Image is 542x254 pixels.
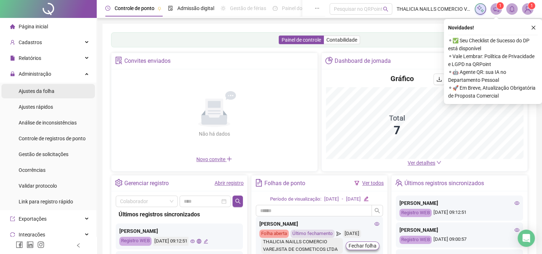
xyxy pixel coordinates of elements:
[19,71,51,77] span: Administração
[499,3,502,8] span: 1
[19,216,47,222] span: Exportações
[436,76,442,82] span: download
[399,236,432,244] div: Registro WEB
[531,25,536,30] span: close
[115,5,154,11] span: Controle de ponto
[203,239,208,244] span: edit
[10,24,15,29] span: home
[119,227,239,235] div: [PERSON_NAME]
[124,55,171,67] div: Convites enviados
[197,239,201,244] span: global
[354,180,359,185] span: filter
[497,2,504,9] sup: 1
[291,230,335,238] div: Último fechamento
[230,5,266,11] span: Gestão de férias
[124,177,169,189] div: Gerenciar registro
[404,177,484,189] div: Últimos registros sincronizados
[270,196,321,203] div: Período de visualização:
[436,160,441,165] span: down
[119,210,240,219] div: Últimos registros sincronizados
[273,6,278,11] span: dashboard
[324,196,339,203] div: [DATE]
[326,37,357,43] span: Contabilidade
[10,232,15,237] span: sync
[522,4,533,14] img: 87548
[76,243,81,248] span: left
[261,238,343,254] div: THALICIA NAILLS COMERCIO VAREJISTA DE COSMETICOS LTDA
[349,242,376,250] span: Fechar folha
[518,230,535,247] div: Open Intercom Messenger
[259,230,289,238] div: Folha aberta
[408,160,435,166] span: Ver detalhes
[399,199,519,207] div: [PERSON_NAME]
[514,201,519,206] span: eye
[27,241,34,248] span: linkedin
[16,241,23,248] span: facebook
[282,5,310,11] span: Painel do DP
[336,230,341,238] span: send
[282,37,321,43] span: Painel de controle
[115,179,123,187] span: setting
[153,237,188,246] div: [DATE] 09:12:51
[374,208,380,213] span: search
[346,241,379,250] button: Fechar folha
[399,209,432,217] div: Registro WEB
[343,230,361,238] div: [DATE]
[105,6,110,11] span: clock-circle
[325,57,333,64] span: pie-chart
[397,5,470,13] span: THALICIA NAILLS COMERCIO VAREJISTA DE COSMETICOS LTDA
[196,156,232,162] span: Novo convite
[255,179,263,187] span: file-text
[493,6,499,12] span: notification
[374,221,379,226] span: eye
[335,55,391,67] div: Dashboard de jornada
[383,6,388,12] span: search
[342,196,343,203] div: -
[509,6,515,12] span: bell
[395,179,403,187] span: team
[364,196,368,201] span: edit
[448,84,538,100] span: ⚬ 🚀 Em Breve, Atualização Obrigatória de Proposta Comercial
[181,130,247,138] div: Não há dados
[19,136,86,141] span: Controle de registros de ponto
[399,226,519,234] div: [PERSON_NAME]
[19,39,42,45] span: Cadastros
[168,6,173,11] span: file-done
[514,227,519,232] span: eye
[390,74,414,84] h4: Gráfico
[221,6,226,11] span: sun
[19,232,45,237] span: Integrações
[19,183,57,189] span: Validar protocolo
[448,52,538,68] span: ⚬ Vale Lembrar: Política de Privacidade e LGPD na QRPoint
[115,57,123,64] span: solution
[315,6,320,11] span: ellipsis
[476,5,484,13] img: sparkle-icon.fc2bf0ac1784a2077858766a79e2daf3.svg
[19,199,73,204] span: Link para registro rápido
[10,56,15,61] span: file
[448,24,474,32] span: Novidades !
[10,216,15,221] span: export
[215,180,244,186] a: Abrir registro
[19,104,53,110] span: Ajustes rápidos
[528,2,535,9] sup: Atualize o seu contato no menu Meus Dados
[399,209,519,217] div: [DATE] 09:12:51
[19,24,48,29] span: Página inicial
[408,160,441,166] a: Ver detalhes down
[10,40,15,45] span: user-add
[259,220,379,228] div: [PERSON_NAME]
[119,237,152,246] div: Registro WEB
[235,198,241,204] span: search
[264,177,305,189] div: Folhas de ponto
[226,156,232,162] span: plus
[531,3,533,8] span: 1
[448,68,538,84] span: ⚬ 🤖 Agente QR: sua IA no Departamento Pessoal
[157,6,162,11] span: pushpin
[448,37,538,52] span: ⚬ ✅ Seu Checklist de Sucesso do DP está disponível
[19,88,54,94] span: Ajustes da folha
[362,180,384,186] a: Ver todos
[37,241,44,248] span: instagram
[177,5,214,11] span: Admissão digital
[10,71,15,76] span: lock
[190,239,195,244] span: eye
[346,196,361,203] div: [DATE]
